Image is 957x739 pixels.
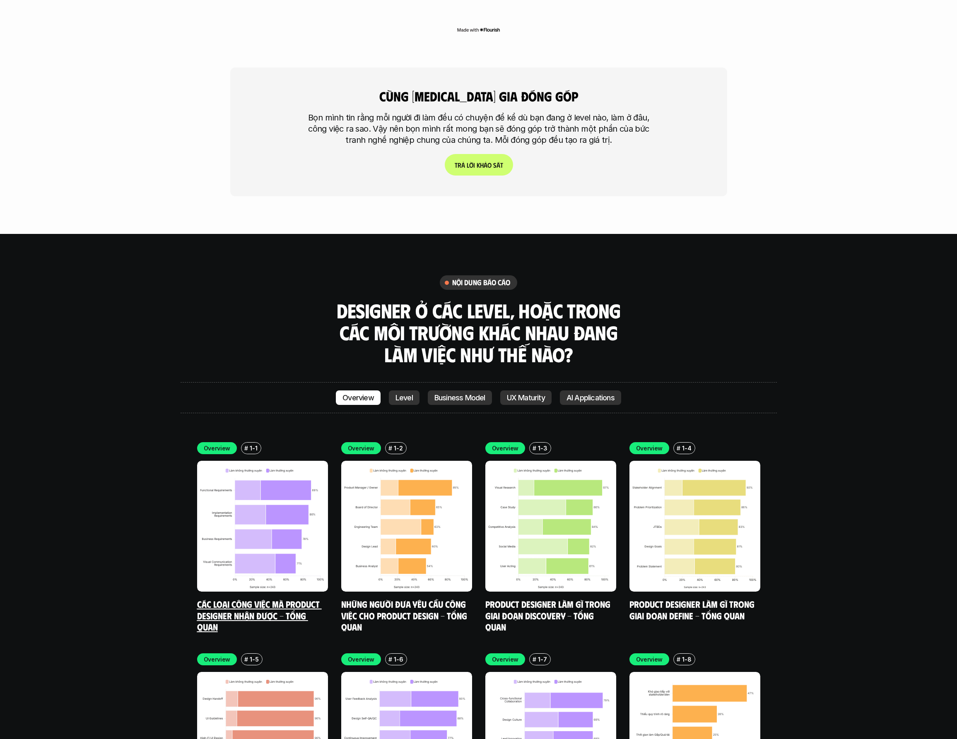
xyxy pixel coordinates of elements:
[473,161,475,169] span: i
[204,444,231,453] p: Overview
[677,445,680,451] h6: #
[454,161,457,169] span: T
[244,656,248,662] h6: #
[533,656,536,662] h6: #
[388,656,392,662] h6: #
[485,598,612,632] a: Product Designer làm gì trong giai đoạn Discovery - Tổng quan
[560,390,621,405] a: AI Applications
[244,445,248,451] h6: #
[476,161,480,169] span: k
[452,278,511,287] h6: nội dung báo cáo
[197,598,322,632] a: Các loại công việc mà Product Designer nhận được - Tổng quan
[493,161,496,169] span: s
[538,655,547,664] p: 1-7
[389,390,419,405] a: Level
[394,655,403,664] p: 1-6
[388,445,392,451] h6: #
[250,655,258,664] p: 1-5
[336,390,381,405] a: Overview
[469,161,473,169] span: ờ
[507,394,545,402] p: UX Maturity
[483,161,487,169] span: ả
[303,113,655,146] p: Bọn mình tin rằng mỗi người đi làm đều có chuyện để kể dù bạn đang ở level nào, làm ở đâu, công v...
[344,88,613,104] h4: cùng [MEDICAL_DATA] gia đóng góp
[342,394,374,402] p: Overview
[677,656,680,662] h6: #
[682,655,691,664] p: 1-8
[500,161,503,169] span: t
[636,655,663,664] p: Overview
[492,655,519,664] p: Overview
[444,154,513,176] a: Trảlờikhảosát
[348,444,375,453] p: Overview
[480,161,483,169] span: h
[566,394,615,402] p: AI Applications
[334,300,624,365] h3: Designer ở các level, hoặc trong các môi trường khác nhau đang làm việc như thế nào?
[533,445,536,451] h6: #
[466,161,469,169] span: l
[629,598,757,621] a: Product Designer làm gì trong giai đoạn Define - Tổng quan
[394,444,403,453] p: 1-2
[492,444,519,453] p: Overview
[428,390,492,405] a: Business Model
[395,394,413,402] p: Level
[500,390,552,405] a: UX Maturity
[461,161,465,169] span: ả
[434,394,485,402] p: Business Model
[457,161,461,169] span: r
[250,444,257,453] p: 1-1
[457,26,500,33] img: Made with Flourish
[636,444,663,453] p: Overview
[204,655,231,664] p: Overview
[682,444,691,453] p: 1-4
[341,598,469,632] a: Những người đưa yêu cầu công việc cho Product Design - Tổng quan
[496,161,500,169] span: á
[348,655,375,664] p: Overview
[538,444,547,453] p: 1-3
[487,161,491,169] span: o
